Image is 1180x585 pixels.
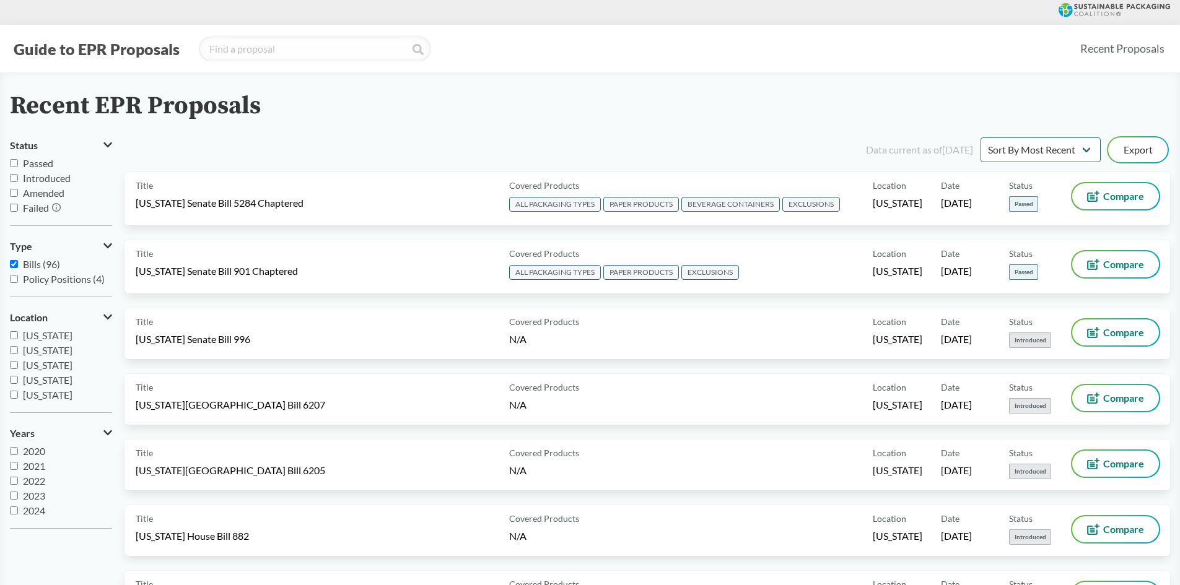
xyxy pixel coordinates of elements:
button: Export [1108,137,1168,162]
input: 2024 [10,506,18,514]
span: Compare [1103,191,1144,201]
span: Status [10,140,38,151]
span: Introduced [23,172,71,184]
span: [US_STATE] House Bill 882 [136,529,249,543]
span: Title [136,247,153,260]
span: Status [1009,512,1033,525]
button: Location [10,307,112,328]
button: Compare [1072,516,1159,542]
span: Compare [1103,327,1144,337]
span: Location [873,179,906,192]
span: [US_STATE] Senate Bill 5284 Chaptered [136,196,304,210]
input: 2021 [10,462,18,470]
span: Introduced [1009,332,1051,348]
span: 2022 [23,475,45,487]
button: Status [10,135,112,156]
button: Compare [1072,251,1159,277]
span: ALL PACKAGING TYPES [509,197,601,212]
span: Status [1009,446,1033,459]
input: 2022 [10,477,18,485]
span: Bills (96) [23,258,60,270]
span: Covered Products [509,446,579,459]
span: [US_STATE] [873,529,922,543]
span: EXCLUSIONS [782,197,840,212]
span: Location [873,247,906,260]
a: Recent Proposals [1075,35,1170,63]
span: [DATE] [941,398,972,412]
span: [US_STATE][GEOGRAPHIC_DATA] Bill 6207 [136,398,325,412]
span: Title [136,179,153,192]
span: Location [873,446,906,459]
span: Failed [23,202,49,214]
span: 2021 [23,460,45,472]
button: Compare [1072,385,1159,411]
button: Years [10,423,112,444]
span: Title [136,381,153,394]
span: Compare [1103,393,1144,403]
span: [DATE] [941,464,972,477]
span: N/A [509,530,527,542]
input: 2020 [10,447,18,455]
span: [US_STATE] [873,196,922,210]
span: [DATE] [941,264,972,278]
span: [DATE] [941,196,972,210]
span: Introduced [1009,529,1051,545]
span: [US_STATE] Senate Bill 996 [136,332,250,346]
span: [US_STATE] Senate Bill 901 Chaptered [136,264,298,278]
span: Status [1009,247,1033,260]
span: Date [941,381,959,394]
span: EXCLUSIONS [681,265,739,280]
input: [US_STATE] [10,346,18,354]
span: N/A [509,464,527,476]
span: BEVERAGE CONTAINERS [681,197,780,212]
span: Covered Products [509,247,579,260]
span: [US_STATE][GEOGRAPHIC_DATA] Bill 6205 [136,464,325,477]
span: Covered Products [509,179,579,192]
input: Introduced [10,174,18,182]
span: Amended [23,187,64,199]
span: Years [10,428,35,439]
span: N/A [509,399,527,410]
span: N/A [509,333,527,345]
span: Covered Products [509,315,579,328]
input: 2023 [10,492,18,500]
button: Compare [1072,319,1159,345]
span: Date [941,446,959,459]
span: [US_STATE] [23,389,72,401]
button: Guide to EPR Proposals [10,39,183,59]
span: Date [941,179,959,192]
input: Amended [10,189,18,197]
span: Status [1009,381,1033,394]
input: Find a proposal [199,37,431,61]
input: [US_STATE] [10,391,18,399]
span: Status [1009,315,1033,328]
span: Compare [1103,524,1144,534]
span: Compare [1103,259,1144,269]
span: Title [136,512,153,525]
span: 2023 [23,490,45,501]
input: Failed [10,204,18,212]
input: Bills (96) [10,260,18,268]
span: Date [941,247,959,260]
span: ALL PACKAGING TYPES [509,265,601,280]
span: Type [10,241,32,252]
span: PAPER PRODUCTS [603,265,679,280]
span: [US_STATE] [23,374,72,386]
span: 2024 [23,505,45,516]
span: [US_STATE] [23,329,72,341]
span: Date [941,512,959,525]
input: [US_STATE] [10,361,18,369]
span: Policy Positions (4) [23,273,105,285]
span: Location [873,512,906,525]
span: [DATE] [941,332,972,346]
span: [US_STATE] [873,398,922,412]
span: Passed [1009,264,1038,280]
span: Introduced [1009,398,1051,414]
span: Introduced [1009,464,1051,479]
span: [US_STATE] [873,332,922,346]
button: Compare [1072,451,1159,477]
input: Policy Positions (4) [10,275,18,283]
span: [US_STATE] [23,344,72,356]
span: [US_STATE] [873,464,922,477]
span: Covered Products [509,381,579,394]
